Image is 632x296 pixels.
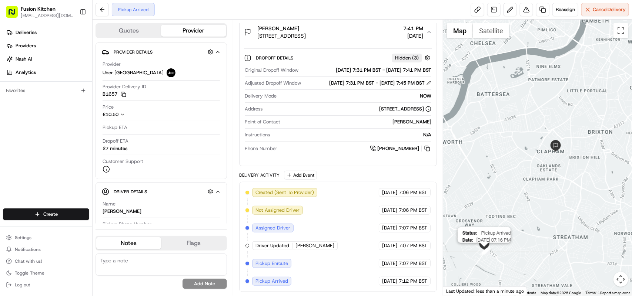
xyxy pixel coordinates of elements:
[280,93,431,99] div: NOW
[16,71,29,84] img: 4920774857489_3d7f54699973ba98c624_72.jpg
[3,3,77,21] button: Fusion Kitchen[EMAIL_ADDRESS][DOMAIN_NAME]
[255,189,314,196] span: Created (Sent To Provider)
[103,111,118,118] span: £10.50
[60,162,122,176] a: 💻API Documentation
[161,237,226,249] button: Flags
[3,256,89,266] button: Chat with us!
[552,3,578,16] button: Reassign
[403,25,423,32] span: 7:41 PM
[43,211,58,218] span: Create
[66,115,81,120] span: [DATE]
[3,268,89,278] button: Toggle Theme
[245,119,280,125] span: Point of Contact
[3,40,92,52] a: Providers
[114,49,153,55] span: Provider Details
[7,108,19,119] img: Grace Nketiah
[481,230,511,236] span: Pickup Arrived
[96,237,161,249] button: Notes
[301,67,431,74] div: [DATE] 7:31 PM BST - [DATE] 7:41 PM BST
[255,225,290,231] span: Assigned Driver
[399,207,427,214] span: 7:06 PM BST
[3,208,89,220] button: Create
[161,25,226,37] button: Provider
[52,183,90,189] a: Powered byPylon
[541,291,581,295] span: Map data ©2025 Google
[399,225,427,231] span: 7:07 PM BST
[382,260,397,267] span: [DATE]
[255,207,300,214] span: Not Assigned Driver
[445,286,469,296] a: Open this area in Google Maps (opens a new window)
[295,242,334,249] span: [PERSON_NAME]
[114,189,147,195] span: Driver Details
[593,6,626,13] span: Cancel Delivery
[585,291,596,295] a: Terms
[3,244,89,255] button: Notifications
[33,71,121,78] div: Start new chat
[239,172,280,178] div: Delivery Activity
[382,207,397,214] span: [DATE]
[15,258,42,264] span: Chat with us!
[245,93,277,99] span: Delivery Mode
[16,56,32,62] span: Nash AI
[245,67,298,74] span: Original Dropoff Window
[19,48,122,55] input: Clear
[33,78,102,84] div: We're available if you need us!
[443,286,527,296] div: Last Updated: less than a minute ago
[7,166,13,172] div: 📗
[7,127,19,139] img: Dianne Alexi Soriano
[15,165,57,173] span: Knowledge Base
[102,46,221,58] button: Provider Details
[283,119,431,125] div: [PERSON_NAME]
[74,183,90,189] span: Pylon
[329,80,431,86] div: [DATE] 7:31 PM BST - [DATE] 7:45 PM BST
[7,7,22,22] img: Nash
[403,32,423,40] span: [DATE]
[462,230,478,236] span: Status :
[63,166,68,172] div: 💻
[382,242,397,249] span: [DATE]
[3,27,92,38] a: Deliveries
[103,201,116,207] span: Name
[7,96,47,102] div: Past conversations
[382,278,397,285] span: [DATE]
[613,272,628,287] button: Map camera controls
[255,242,289,249] span: Driver Updated
[15,282,30,288] span: Log out
[245,145,277,152] span: Phone Number
[16,42,36,49] span: Providers
[103,91,126,98] button: B1657
[240,20,437,44] button: [PERSON_NAME][STREET_ADDRESS]7:41 PM[DATE]
[7,30,135,41] p: Welcome 👋
[21,13,74,18] button: [EMAIL_ADDRESS][DOMAIN_NAME]
[613,23,628,38] button: Toggle fullscreen view
[100,135,102,140] span: •
[15,115,21,121] img: 1736555255976-a54dd68f-1ca7-489b-9aae-adbdc363a1c4
[480,247,488,255] div: 5
[256,55,295,61] span: Dropoff Details
[103,158,143,165] span: Customer Support
[23,135,98,140] span: [PERSON_NAME] [PERSON_NAME]
[103,69,164,76] span: Uber [GEOGRAPHIC_DATA]
[103,84,146,90] span: Provider Delivery ID
[377,145,419,152] span: [PHONE_NUMBER]
[61,115,64,120] span: •
[102,186,221,198] button: Driver Details
[3,280,89,290] button: Log out
[16,29,37,36] span: Deliveries
[476,237,511,243] span: [DATE] 07:16 PM
[255,260,288,267] span: Pickup Enroute
[462,237,474,243] span: Date :
[447,23,473,38] button: Show street map
[245,80,301,86] span: Adjusted Dropoff Window
[96,25,161,37] button: Quotes
[379,106,431,112] div: [STREET_ADDRESS]
[399,278,427,285] span: 7:12 PM BST
[167,68,175,77] img: uber-new-logo.jpeg
[21,5,56,13] span: Fusion Kitchen
[382,189,397,196] span: [DATE]
[103,221,151,228] span: Pickup Phone Number
[16,69,36,76] span: Analytics
[445,286,469,296] img: Google
[399,260,427,267] span: 7:07 PM BST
